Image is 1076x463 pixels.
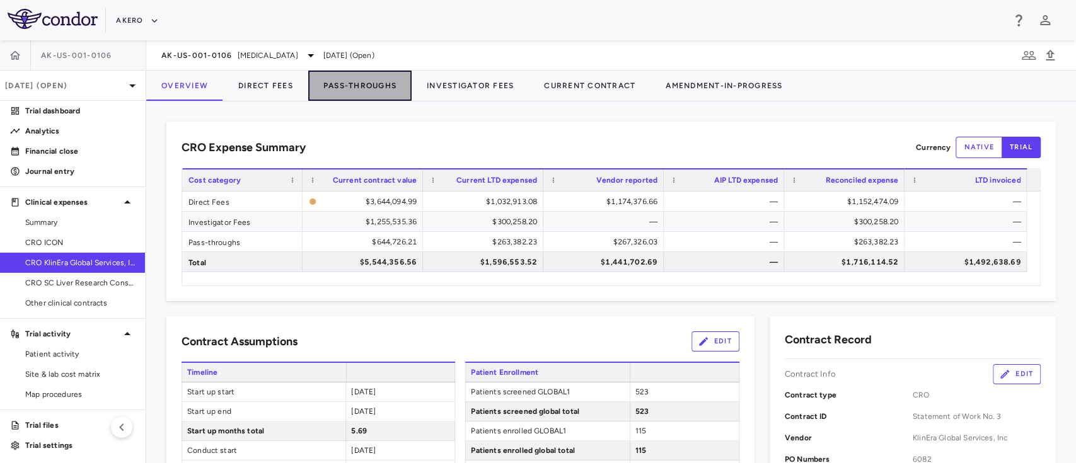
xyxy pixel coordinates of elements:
[25,348,135,360] span: Patient activity
[913,432,1041,443] span: KlinEra Global Services, Inc
[333,176,417,185] span: Current contract value
[161,50,233,60] span: AK-US-001-0106
[434,212,537,232] div: $300,258.20
[223,71,308,101] button: Direct Fees
[675,252,778,272] div: —
[182,212,303,231] div: Investigator Fees
[456,176,537,185] span: Current LTD expensed
[182,421,345,440] span: Start up months total
[913,389,1041,401] span: CRO
[675,232,778,252] div: —
[25,197,120,208] p: Clinical expenses
[182,252,303,272] div: Total
[785,432,913,443] p: Vendor
[785,411,913,422] p: Contract ID
[351,387,376,396] span: [DATE]
[351,426,367,435] span: 5.69
[916,142,951,153] p: Currency
[182,441,345,460] span: Conduct start
[25,217,135,228] span: Summary
[8,9,98,29] img: logo-full-BYUhSk78.svg
[146,71,223,101] button: Overview
[956,137,1002,158] button: native
[465,363,630,382] span: Patient Enrollment
[691,331,739,352] button: Edit
[116,11,158,31] button: Akero
[351,446,376,455] span: [DATE]
[321,191,417,212] div: $3,644,094.99
[412,71,529,101] button: Investigator Fees
[25,297,135,309] span: Other clinical contracts
[466,441,629,460] span: Patients enrolled global total
[25,389,135,400] span: Map procedures
[675,212,778,232] div: —
[913,411,1041,422] span: Statement of Work No. 3
[434,252,537,272] div: $1,596,553.52
[5,80,125,91] p: [DATE] (Open)
[635,407,649,416] span: 523
[25,369,135,380] span: Site & lab cost matrix
[466,402,629,421] span: Patients screened global total
[182,232,303,251] div: Pass-throughs
[323,50,374,61] span: [DATE] (Open)
[182,139,306,156] h6: CRO Expense Summary
[785,389,913,401] p: Contract type
[314,232,417,252] div: $644,726.21
[314,252,417,272] div: $5,544,356.56
[188,176,241,185] span: Cost category
[25,125,135,137] p: Analytics
[182,363,346,382] span: Timeline
[555,191,657,212] div: $1,174,376.66
[555,232,657,252] div: $267,326.03
[916,252,1021,272] div: $1,492,638.69
[635,426,646,435] span: 115
[675,191,778,212] div: —
[975,176,1021,185] span: LTD invoiced
[25,146,135,157] p: Financial close
[25,237,135,248] span: CRO ICON
[309,192,417,210] span: The contract record and uploaded budget values do not match. Please review the contract record an...
[25,440,135,451] p: Trial settings
[795,252,898,272] div: $1,716,114.52
[651,71,797,101] button: Amendment-In-Progress
[434,232,537,252] div: $263,382.23
[434,191,537,212] div: $1,032,913.08
[182,402,345,421] span: Start up end
[466,421,629,440] span: Patients enrolled GLOBAL1
[25,166,135,177] p: Journal entry
[916,232,1021,252] div: —
[555,252,657,272] div: $1,441,702.69
[25,105,135,117] p: Trial dashboard
[529,71,651,101] button: Current Contract
[596,176,657,185] span: Vendor reported
[466,382,629,401] span: Patients screened GLOBAL1
[795,191,898,212] div: $1,152,474.09
[182,382,345,401] span: Start up start
[25,257,135,268] span: CRO KlinEra Global Services, Inc
[993,364,1041,384] button: Edit
[41,50,112,60] span: AK-US-001-0106
[25,420,135,431] p: Trial files
[238,50,298,61] span: [MEDICAL_DATA]
[795,212,898,232] div: $300,258.20
[825,176,898,185] span: Reconciled expense
[25,277,135,289] span: CRO SC Liver Research Consortium LLC
[1002,137,1041,158] button: trial
[351,407,376,416] span: [DATE]
[635,446,646,455] span: 115
[785,369,836,380] p: Contract Info
[25,328,120,340] p: Trial activity
[916,212,1021,232] div: —
[785,331,872,348] h6: Contract Record
[555,212,657,232] div: —
[182,191,303,211] div: Direct Fees
[714,176,778,185] span: AIP LTD expensed
[916,191,1021,212] div: —
[795,232,898,252] div: $263,382.23
[314,212,417,232] div: $1,255,535.36
[308,71,412,101] button: Pass-Throughs
[635,387,649,396] span: 523
[182,333,298,350] h6: Contract Assumptions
